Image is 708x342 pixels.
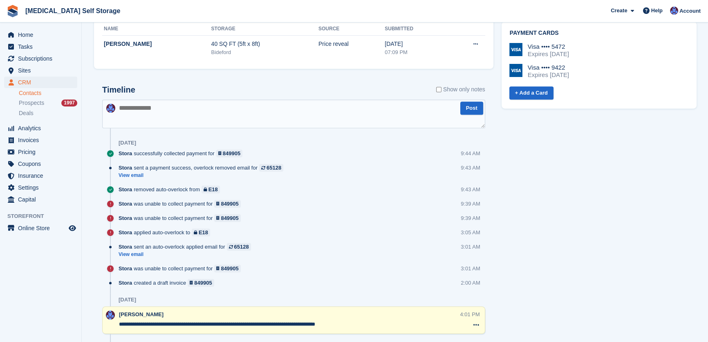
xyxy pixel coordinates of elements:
[4,170,77,181] a: menu
[7,212,81,220] span: Storefront
[234,243,249,251] div: 65128
[267,164,281,172] div: 65128
[106,104,115,113] img: Helen Walker
[18,222,67,234] span: Online Store
[18,194,67,205] span: Capital
[199,229,208,236] div: E18
[385,23,448,36] th: Submitted
[188,279,214,287] a: 849905
[19,109,77,118] a: Deals
[18,53,67,64] span: Subscriptions
[202,186,220,193] a: E18
[19,99,77,107] a: Prospects 1997
[223,149,240,157] div: 849905
[61,100,77,106] div: 1997
[119,200,245,208] div: was unable to collect payment for
[119,251,255,258] a: View email
[18,29,67,41] span: Home
[318,23,385,36] th: Source
[119,279,218,287] div: created a draft invoice
[460,102,483,115] button: Post
[119,200,132,208] span: Stora
[259,164,283,172] a: 65128
[19,99,44,107] span: Prospects
[211,40,318,48] div: 40 SQ FT (5ft x 8ft)
[4,41,77,52] a: menu
[461,149,480,157] div: 9:44 AM
[651,7,663,15] span: Help
[194,279,212,287] div: 849905
[208,186,218,193] div: E18
[670,7,678,15] img: Helen Walker
[18,170,67,181] span: Insurance
[192,229,210,236] a: E18
[214,214,241,222] a: 849905
[4,122,77,134] a: menu
[528,64,569,71] div: Visa •••• 9422
[318,40,385,48] div: Price reveal
[119,186,132,193] span: Stora
[221,214,238,222] div: 849905
[385,40,448,48] div: [DATE]
[119,149,246,157] div: successfully collected payment for
[214,200,241,208] a: 849905
[18,122,67,134] span: Analytics
[119,229,214,236] div: applied auto-overlock to
[119,164,287,172] div: sent a payment success, overlock removed email for
[7,5,19,17] img: stora-icon-8386f47178a22dfd0bd8f6a31ec36ba5ce8667c1dd55bd0f319d3a0aa187defe.svg
[18,182,67,193] span: Settings
[22,4,123,18] a: [MEDICAL_DATA] Self Storage
[461,279,480,287] div: 2:00 AM
[528,71,569,79] div: Expires [DATE]
[528,43,569,50] div: Visa •••• 5472
[104,40,211,48] div: [PERSON_NAME]
[461,186,480,193] div: 9:43 AM
[385,48,448,57] div: 07:09 PM
[18,77,67,88] span: CRM
[461,229,480,236] div: 3:05 AM
[119,164,132,172] span: Stora
[102,85,135,95] h2: Timeline
[461,200,480,208] div: 9:39 AM
[509,43,522,56] img: Visa Logo
[106,310,115,319] img: Helen Walker
[18,134,67,146] span: Invoices
[4,65,77,76] a: menu
[461,164,480,172] div: 9:43 AM
[221,265,238,272] div: 849905
[461,214,480,222] div: 9:39 AM
[19,89,77,97] a: Contacts
[436,85,485,94] label: Show only notes
[119,265,132,272] span: Stora
[67,223,77,233] a: Preview store
[509,64,522,77] img: Visa Logo
[119,243,255,251] div: sent an auto-overlock applied email for
[119,243,132,251] span: Stora
[227,243,251,251] a: 65128
[19,109,34,117] span: Deals
[119,229,132,236] span: Stora
[119,279,132,287] span: Stora
[119,311,164,317] span: [PERSON_NAME]
[119,214,132,222] span: Stora
[461,243,480,251] div: 3:01 AM
[216,149,243,157] a: 849905
[119,140,136,146] div: [DATE]
[509,86,553,100] a: + Add a Card
[119,172,287,179] a: View email
[4,194,77,205] a: menu
[221,200,238,208] div: 849905
[4,158,77,170] a: menu
[611,7,627,15] span: Create
[4,53,77,64] a: menu
[18,41,67,52] span: Tasks
[214,265,241,272] a: 849905
[4,29,77,41] a: menu
[102,23,211,36] th: Name
[4,77,77,88] a: menu
[679,7,701,15] span: Account
[4,222,77,234] a: menu
[119,297,136,303] div: [DATE]
[528,50,569,58] div: Expires [DATE]
[119,186,224,193] div: removed auto-overlock from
